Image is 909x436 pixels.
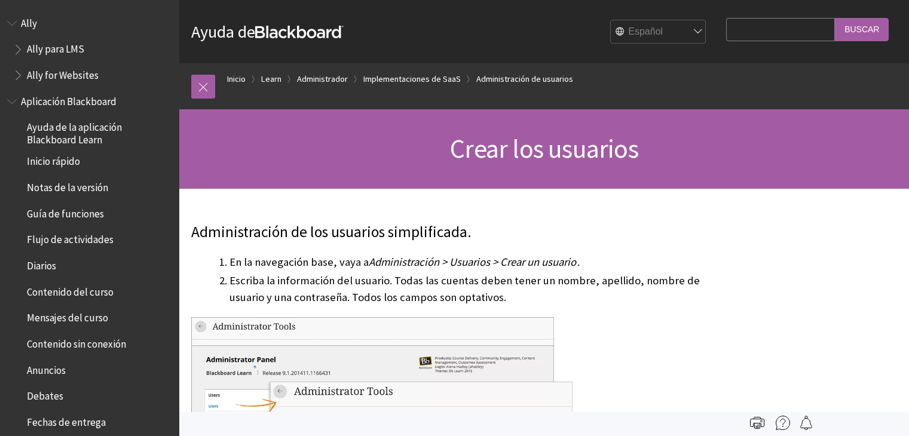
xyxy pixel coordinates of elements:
select: Site Language Selector [611,20,706,44]
a: Implementaciones de SaaS [363,72,461,87]
img: Follow this page [799,416,813,430]
a: Administrador [297,72,348,87]
a: Learn [261,72,281,87]
span: Diarios [27,256,56,272]
li: En la navegación base, vaya a . [229,254,720,271]
span: Ally para LMS [27,39,84,56]
p: Administración de los usuarios simplificada. [191,222,720,243]
a: Ayuda deBlackboard [191,21,344,42]
span: Contenido del curso [27,282,114,298]
span: Anuncios [27,360,66,376]
li: Escriba la información del usuario. Todas las cuentas deben tener un nombre, apellido, nombre de ... [229,272,720,306]
span: Debates [27,386,63,403]
img: Print [750,416,764,430]
a: Administración de usuarios [476,72,573,87]
span: Mensajes del curso [27,308,108,324]
span: Notas de la versión [27,177,108,194]
span: Ayuda de la aplicación Blackboard Learn [27,118,171,146]
img: More help [776,416,790,430]
span: Inicio rápido [27,152,80,168]
span: Administración > Usuarios > Crear un usuario [369,255,576,269]
span: Ally [21,13,37,29]
strong: Blackboard [255,26,344,38]
a: Inicio [227,72,246,87]
nav: Book outline for Anthology Ally Help [7,13,172,85]
span: Ally for Websites [27,65,99,81]
span: Aplicación Blackboard [21,91,117,108]
span: Flujo de actividades [27,230,114,246]
span: Fechas de entrega [27,412,106,428]
span: Crear los usuarios [450,132,638,165]
span: Guía de funciones [27,204,104,220]
input: Buscar [835,18,889,41]
span: Contenido sin conexión [27,334,126,350]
